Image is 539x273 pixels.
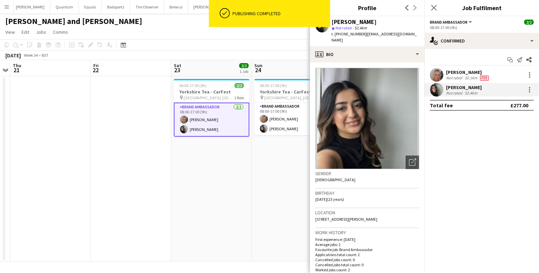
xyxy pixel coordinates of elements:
div: [DATE] [5,52,21,59]
span: Fee [480,76,489,81]
p: Cancelled jobs count: 0 [315,257,419,262]
span: Sun [254,62,262,69]
span: [DEMOGRAPHIC_DATA] [315,177,355,182]
span: Brand Ambassador [430,20,468,25]
span: 08:00-17:00 (9h) [179,83,207,88]
span: t. [PHONE_NUMBER] [331,31,367,36]
div: 1 Job [240,69,248,74]
span: 2/2 [239,63,249,68]
button: [PERSON_NAME] [188,0,228,13]
span: [GEOGRAPHIC_DATA], [GEOGRAPHIC_DATA], [GEOGRAPHIC_DATA] [184,95,234,100]
h3: Yorkshire Tea - CarFest [174,89,249,95]
div: 52.1km [464,75,479,81]
p: Worked jobs count: 2 [315,267,419,272]
a: Comms [50,28,71,36]
span: Edit [22,29,29,35]
button: Ballsportz [102,0,130,13]
app-job-card: 08:00-17:00 (9h)2/2Yorkshire Tea - CarFest [GEOGRAPHIC_DATA], [GEOGRAPHIC_DATA], [GEOGRAPHIC_DATA... [254,79,330,135]
div: Total fee [430,102,453,109]
h3: Gender [315,170,419,176]
button: Brand Ambassador [430,20,473,25]
button: Brewco [164,0,188,13]
span: | [EMAIL_ADDRESS][DOMAIN_NAME] [331,31,417,43]
span: 24 [253,66,262,74]
div: Open photos pop-in [406,156,419,169]
span: [STREET_ADDRESS][PERSON_NAME] [315,217,377,222]
button: [PERSON_NAME] [10,0,50,13]
p: Favourite job: Brand Ambassador [315,247,419,252]
div: Crew has different fees then in role [479,75,490,81]
p: Average jobs: 2 [315,242,419,247]
div: Not rated [446,90,464,95]
button: The Observer [130,0,164,13]
div: [PERSON_NAME] [331,19,377,25]
p: First experience: [DATE] [315,237,419,242]
span: 52.4km [353,25,368,30]
h3: Job Fulfilment [424,3,539,12]
div: Not rated [446,75,464,81]
span: 23 [173,66,181,74]
div: 52.4km [464,90,479,95]
span: Comms [53,29,68,35]
span: Not rated [336,25,352,30]
span: [GEOGRAPHIC_DATA], [GEOGRAPHIC_DATA], [GEOGRAPHIC_DATA] [264,95,315,100]
h3: Work history [315,229,419,236]
p: Cancelled jobs total count: 0 [315,262,419,267]
span: Thu [13,62,21,69]
h3: Location [315,210,419,216]
button: Quantum [50,0,79,13]
span: Jobs [36,29,46,35]
app-card-role: Brand Ambassador2/208:00-17:00 (9h)[PERSON_NAME][PERSON_NAME] [174,103,249,137]
div: Confirmed [424,33,539,49]
a: View [3,28,18,36]
span: 1 Role [234,95,244,100]
span: Sat [174,62,181,69]
span: Fri [93,62,99,69]
a: Jobs [33,28,49,36]
span: Week 34 [22,53,39,58]
span: 21 [12,66,21,74]
span: [DATE] (23 years) [315,197,344,202]
span: 2/2 [524,20,534,25]
span: 22 [92,66,99,74]
div: BST [42,53,49,58]
div: [PERSON_NAME] [446,69,490,75]
div: Bio [310,46,424,62]
div: 08:00-17:00 (9h) [430,25,534,30]
h3: Yorkshire Tea - CarFest [254,89,330,95]
div: Publishing completed [232,10,327,17]
a: Edit [19,28,32,36]
span: View [5,29,15,35]
h1: [PERSON_NAME] and [PERSON_NAME] [5,16,142,26]
h3: Profile [310,3,424,12]
span: 08:00-17:00 (9h) [260,83,287,88]
img: Crew avatar or photo [315,68,419,169]
div: £277.00 [510,102,528,109]
app-card-role: Brand Ambassador2/208:00-17:00 (9h)[PERSON_NAME][PERSON_NAME] [254,103,330,135]
h3: Birthday [315,190,419,196]
p: Applications total count: 2 [315,252,419,257]
button: Equals [79,0,102,13]
span: 2/2 [234,83,244,88]
app-job-card: 08:00-17:00 (9h)2/2Yorkshire Tea - CarFest [GEOGRAPHIC_DATA], [GEOGRAPHIC_DATA], [GEOGRAPHIC_DATA... [174,79,249,137]
div: [PERSON_NAME] [446,84,482,90]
